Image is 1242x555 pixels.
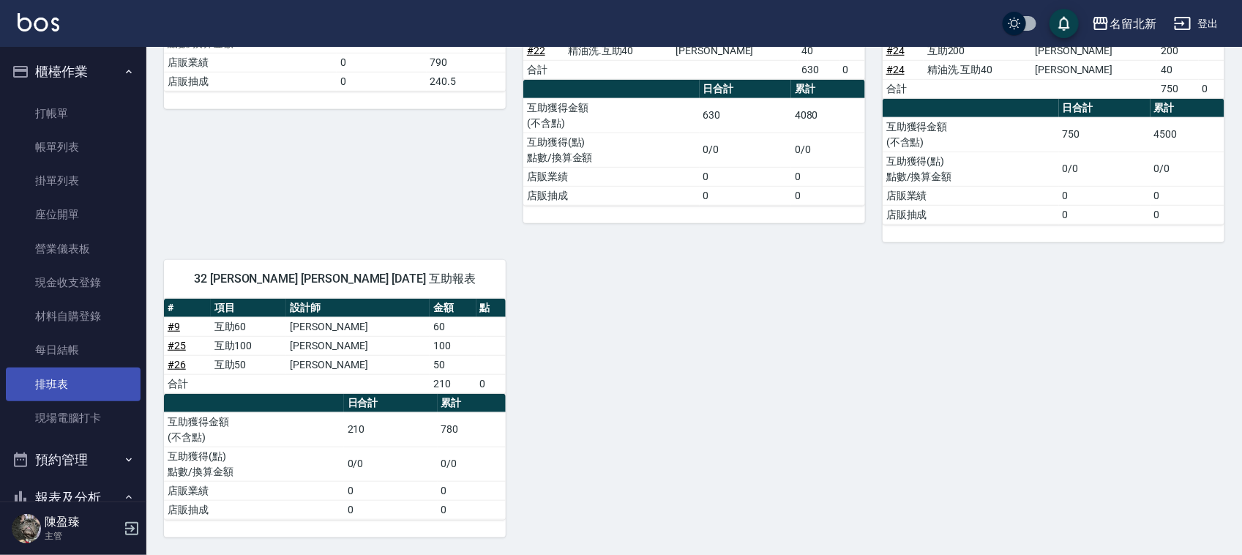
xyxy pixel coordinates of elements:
a: 現場電腦打卡 [6,401,141,435]
button: 名留北新 [1086,9,1162,39]
th: 日合計 [344,394,438,413]
a: 營業儀表板 [6,232,141,266]
th: 點 [476,299,506,318]
button: 登出 [1168,10,1224,37]
td: 互助獲得(點) 點數/換算金額 [883,152,1059,186]
td: 合計 [523,60,564,79]
td: [PERSON_NAME] [286,355,430,374]
td: 精油洗.互助40 [924,60,1031,79]
td: 店販業績 [523,167,700,186]
td: 精油洗.互助40 [564,41,672,60]
td: 0 [1059,205,1151,224]
th: 累計 [791,80,865,99]
th: 累計 [1151,99,1224,118]
th: 項目 [211,299,287,318]
th: 設計師 [286,299,430,318]
td: 店販抽成 [164,72,337,91]
td: 0 [791,167,865,186]
td: 互助60 [211,317,287,336]
button: 預約管理 [6,441,141,479]
td: 0 [438,481,506,500]
td: 合計 [883,79,924,98]
table: a dense table [164,299,506,394]
a: #9 [168,321,180,332]
td: 200 [1157,41,1198,60]
a: #22 [527,45,545,56]
td: 0 [1151,186,1224,205]
td: 0/0 [700,133,791,167]
h5: 陳盈臻 [45,515,119,529]
table: a dense table [523,80,865,206]
td: [PERSON_NAME] [286,317,430,336]
td: 4500 [1151,117,1224,152]
td: 210 [344,412,438,447]
th: 日合計 [1059,99,1151,118]
td: 100 [430,336,476,355]
td: 店販抽成 [883,205,1059,224]
th: 日合計 [700,80,791,99]
button: save [1050,9,1079,38]
td: 0 [839,60,865,79]
a: 掛單列表 [6,164,141,198]
td: 0 [791,186,865,205]
td: 0/0 [438,447,506,481]
button: 報表及分析 [6,479,141,517]
th: 金額 [430,299,476,318]
table: a dense table [883,99,1224,225]
a: 每日結帳 [6,333,141,367]
a: 帳單列表 [6,130,141,164]
td: 50 [430,355,476,374]
a: 座位開單 [6,198,141,231]
td: 互助100 [211,336,287,355]
td: 240.5 [427,72,506,91]
td: 630 [798,60,839,79]
td: 互助200 [924,41,1031,60]
td: 0 [438,500,506,519]
td: 互助獲得金額 (不含點) [164,412,344,447]
td: 互助獲得金額 (不含點) [883,117,1059,152]
td: 40 [798,41,839,60]
td: 0 [700,186,791,205]
td: 750 [1059,117,1151,152]
td: 互助獲得(點) 點數/換算金額 [523,133,700,167]
img: Person [12,514,41,543]
td: 0 [1151,205,1224,224]
td: 店販業績 [164,481,344,500]
td: 店販業績 [164,53,337,72]
td: 0 [344,500,438,519]
a: 現金收支登錄 [6,266,141,299]
td: [PERSON_NAME] [1031,41,1157,60]
td: 合計 [164,374,211,393]
td: 750 [1157,79,1198,98]
td: 0 [1199,79,1224,98]
td: 店販抽成 [164,500,344,519]
p: 主管 [45,529,119,543]
td: 40 [1157,60,1198,79]
td: 60 [430,317,476,336]
a: 打帳單 [6,97,141,130]
td: 630 [700,98,791,133]
td: 店販業績 [883,186,1059,205]
a: 排班表 [6,368,141,401]
td: [PERSON_NAME] [1031,60,1157,79]
td: 790 [427,53,506,72]
th: # [164,299,211,318]
a: 材料自購登錄 [6,299,141,333]
td: 互助獲得(點) 點數/換算金額 [164,447,344,481]
td: 0 [1059,186,1151,205]
td: 210 [430,374,476,393]
td: 0/0 [791,133,865,167]
button: 櫃檯作業 [6,53,141,91]
td: 店販抽成 [523,186,700,205]
td: [PERSON_NAME] [672,41,798,60]
td: 0 [344,481,438,500]
table: a dense table [164,394,506,520]
td: 4080 [791,98,865,133]
td: 0 [337,53,427,72]
td: 互助獲得金額 (不含點) [523,98,700,133]
span: 32 [PERSON_NAME] [PERSON_NAME] [DATE] 互助報表 [182,272,488,286]
a: #24 [886,64,905,75]
a: #26 [168,359,186,370]
td: 0/0 [1059,152,1151,186]
td: 0/0 [344,447,438,481]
